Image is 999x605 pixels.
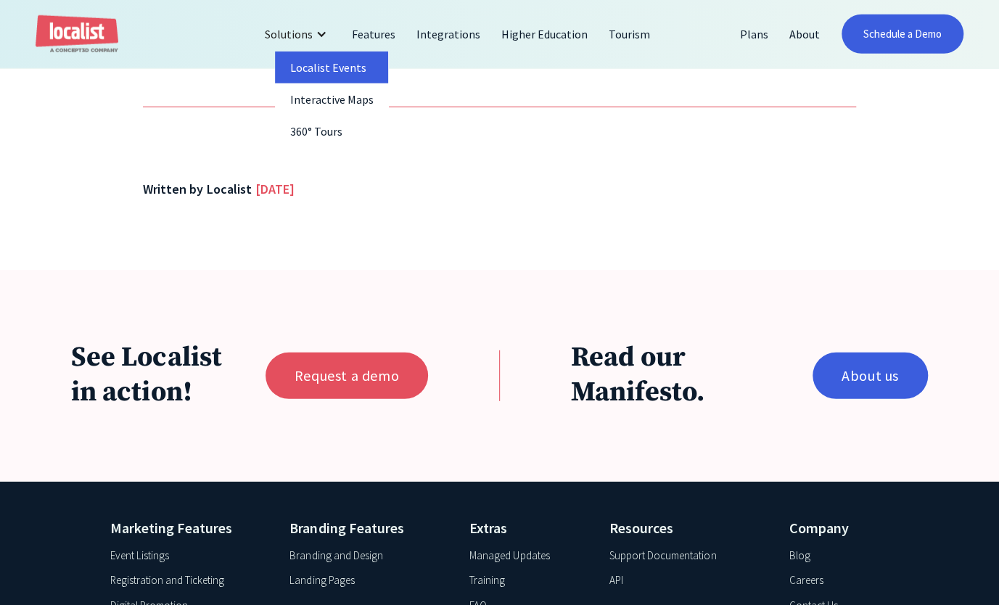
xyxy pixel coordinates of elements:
[275,52,387,83] a: Localist Events
[491,17,599,52] a: Higher Education
[842,15,963,54] a: Schedule a Demo
[110,572,224,589] a: Registration and Ticketing
[469,517,589,539] h4: Extras
[609,517,769,539] h4: Resources
[207,179,252,199] div: Localist
[778,17,830,52] a: About
[813,353,928,399] a: About us
[599,17,661,52] a: Tourism
[609,572,623,589] a: API
[469,572,505,589] a: Training
[406,17,491,52] a: Integrations
[789,572,823,589] a: Careers
[110,548,169,564] a: Event Listings
[71,341,229,410] h3: See Localist in action!
[469,548,549,564] a: Managed Updates
[253,17,341,52] div: Solutions
[110,517,270,539] h4: Marketing Features
[789,517,889,539] h4: Company
[789,548,810,564] a: Blog
[36,15,118,54] a: home
[275,115,387,147] a: 360° Tours
[275,52,387,147] nav: Solutions
[143,179,203,199] div: Written by
[264,25,312,43] div: Solutions
[571,341,777,410] h3: Read our Manifesto.
[289,548,382,564] a: Branding and Design
[275,83,387,115] a: Interactive Maps
[289,517,449,539] h4: Branding Features
[255,179,295,199] div: [DATE]
[609,548,716,564] a: Support Documentation
[266,353,428,399] a: Request a demo
[729,17,778,52] a: Plans
[342,17,406,52] a: Features
[289,572,354,589] a: Landing Pages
